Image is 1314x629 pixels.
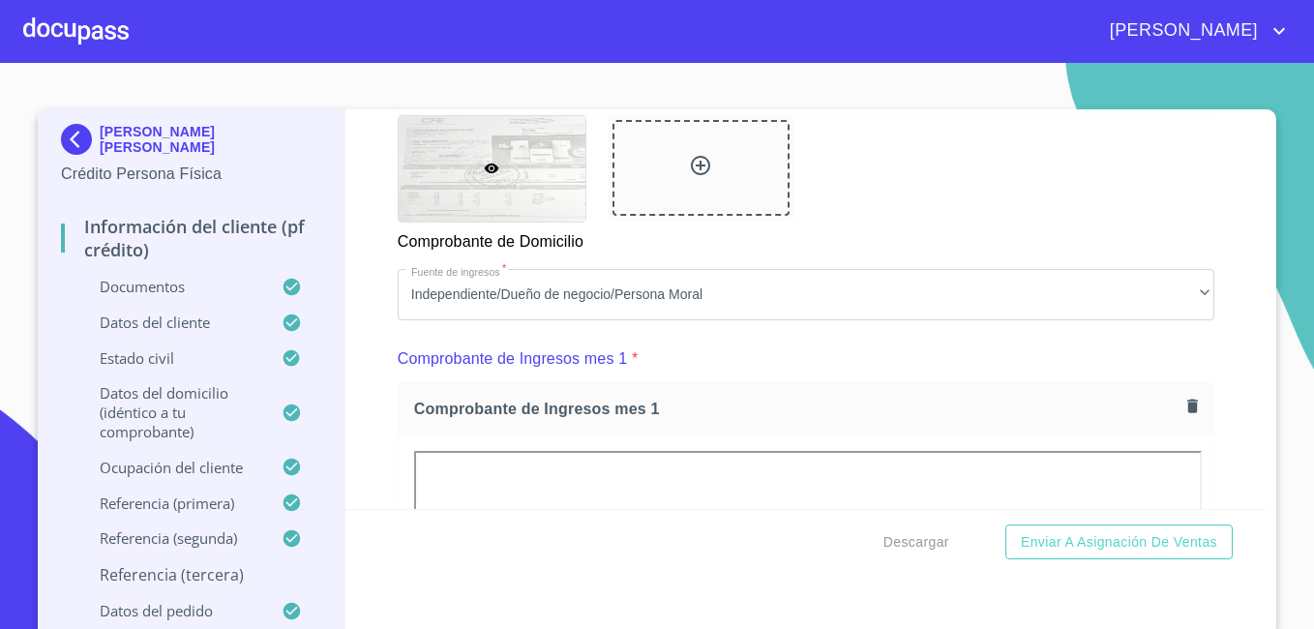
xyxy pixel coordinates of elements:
p: Estado Civil [61,348,282,368]
p: Ocupación del Cliente [61,458,282,477]
span: Enviar a Asignación de Ventas [1021,530,1217,554]
p: Datos del domicilio (idéntico a tu comprobante) [61,383,282,441]
p: Referencia (tercera) [61,564,321,585]
p: Referencia (primera) [61,494,282,513]
div: [PERSON_NAME] [PERSON_NAME] [61,124,321,163]
p: [PERSON_NAME] [PERSON_NAME] [100,124,321,155]
button: account of current user [1095,15,1291,46]
p: Datos del cliente [61,313,282,332]
p: Información del cliente (PF crédito) [61,215,321,261]
button: Enviar a Asignación de Ventas [1005,524,1233,560]
span: Comprobante de Ingresos mes 1 [414,399,1180,419]
span: Descargar [883,530,949,554]
p: Comprobante de Ingresos mes 1 [398,347,627,371]
p: Referencia (segunda) [61,528,282,548]
button: Descargar [876,524,957,560]
img: Docupass spot blue [61,124,100,155]
p: Comprobante de Domicilio [398,223,584,254]
div: Independiente/Dueño de negocio/Persona Moral [398,269,1214,321]
span: [PERSON_NAME] [1095,15,1268,46]
p: Datos del pedido [61,601,282,620]
p: Documentos [61,277,282,296]
p: Crédito Persona Física [61,163,321,186]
